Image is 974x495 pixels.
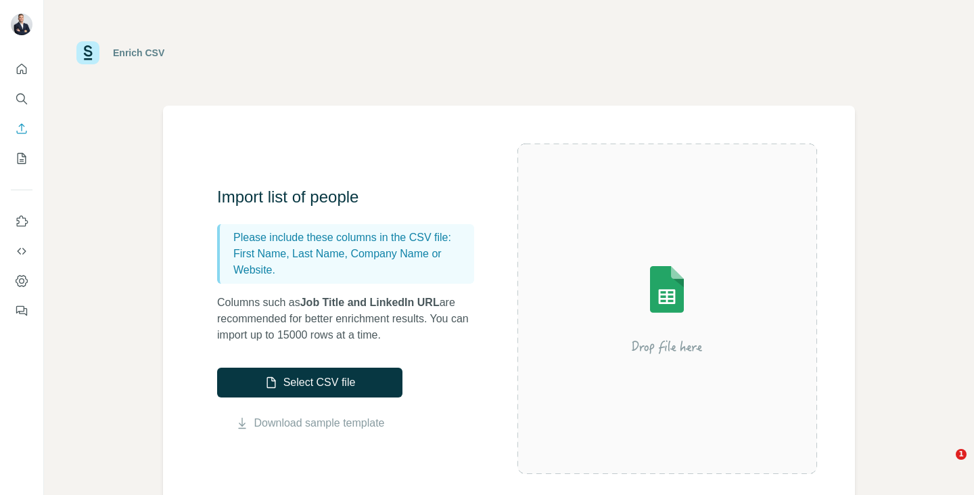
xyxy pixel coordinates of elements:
button: Search [11,87,32,111]
button: Dashboard [11,269,32,293]
span: 1 [956,449,967,460]
img: Surfe Logo [76,41,99,64]
span: Job Title and LinkedIn URL [300,297,440,308]
button: Use Surfe API [11,239,32,263]
iframe: Intercom live chat [928,449,960,481]
button: Feedback [11,299,32,323]
div: Enrich CSV [113,46,164,60]
p: Columns such as are recommended for better enrichment results. You can import up to 15000 rows at... [217,295,488,343]
button: Enrich CSV [11,116,32,141]
p: Please include these columns in the CSV file: [233,230,469,246]
button: Download sample template [217,415,402,431]
button: Use Surfe on LinkedIn [11,209,32,234]
button: Select CSV file [217,368,402,397]
button: My lists [11,146,32,171]
img: Surfe Illustration - Drop file here or select below [545,228,789,390]
button: Quick start [11,57,32,81]
img: Avatar [11,14,32,35]
p: First Name, Last Name, Company Name or Website. [233,246,469,278]
a: Download sample template [254,415,385,431]
h3: Import list of people [217,186,488,208]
